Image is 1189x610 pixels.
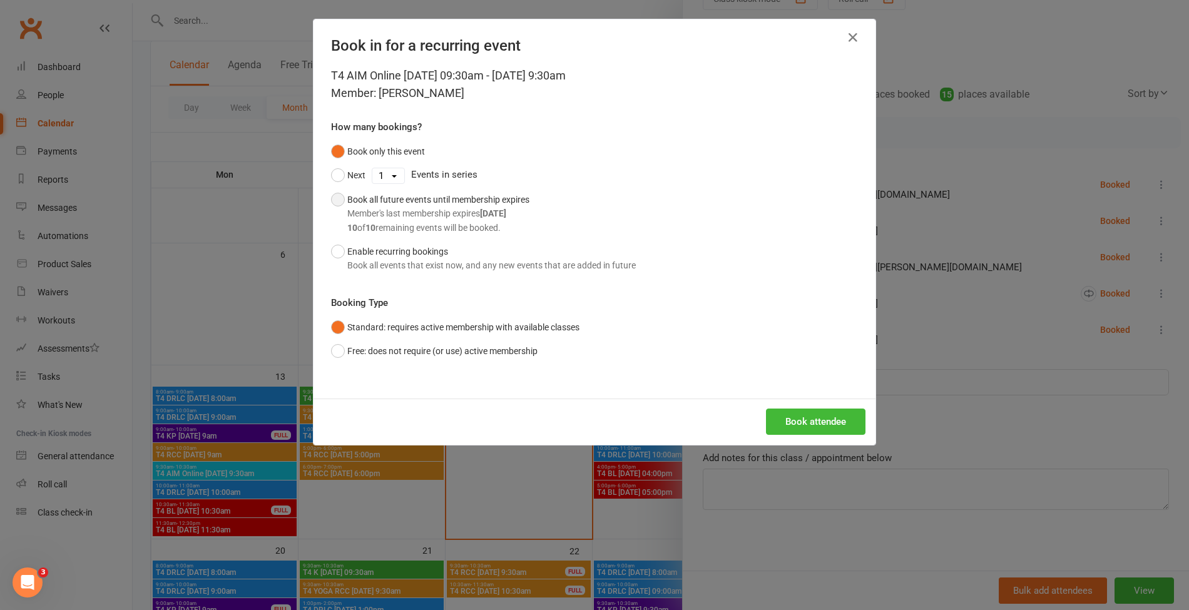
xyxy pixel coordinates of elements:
[347,221,529,235] div: of remaining events will be booked.
[331,240,636,278] button: Enable recurring bookingsBook all events that exist now, and any new events that are added in future
[331,140,425,163] button: Book only this event
[347,258,636,272] div: Book all events that exist now, and any new events that are added in future
[480,208,506,218] strong: [DATE]
[331,163,365,187] button: Next
[331,163,858,187] div: Events in series
[331,37,858,54] h4: Book in for a recurring event
[331,67,858,102] div: T4 AIM Online [DATE] 09:30am - [DATE] 9:30am Member: [PERSON_NAME]
[347,223,357,233] strong: 10
[13,567,43,597] iframe: Intercom live chat
[347,206,529,220] div: Member's last membership expires
[331,315,579,339] button: Standard: requires active membership with available classes
[331,295,388,310] label: Booking Type
[331,119,422,135] label: How many bookings?
[766,409,865,435] button: Book attendee
[365,223,375,233] strong: 10
[331,188,529,240] button: Book all future events until membership expiresMember's last membership expires[DATE]10of10remain...
[347,193,529,235] div: Book all future events until membership expires
[843,28,863,48] button: Close
[331,339,538,363] button: Free: does not require (or use) active membership
[38,567,48,577] span: 3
